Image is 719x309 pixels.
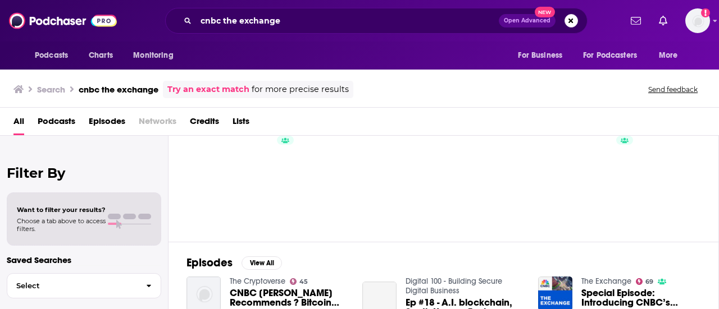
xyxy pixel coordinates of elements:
[535,7,555,17] span: New
[230,276,285,286] a: The Cryptoverse
[583,48,637,63] span: For Podcasters
[27,45,83,66] button: open menu
[233,112,249,135] a: Lists
[651,45,692,66] button: open menu
[685,8,710,33] span: Logged in as tessvanden
[242,256,282,270] button: View All
[581,276,631,286] a: The Exchange
[518,48,562,63] span: For Business
[186,256,233,270] h2: Episodes
[133,48,173,63] span: Monitoring
[17,217,106,233] span: Choose a tab above to access filters.
[190,112,219,135] a: Credits
[17,206,106,214] span: Want to filter your results?
[685,8,710,33] button: Show profile menu
[139,112,176,135] span: Networks
[626,11,645,30] a: Show notifications dropdown
[636,278,654,285] a: 69
[81,45,120,66] a: Charts
[186,256,282,270] a: EpisodesView All
[37,84,65,95] h3: Search
[125,45,188,66] button: open menu
[685,8,710,33] img: User Profile
[35,48,68,63] span: Podcasts
[645,85,701,94] button: Send feedback
[7,255,161,265] p: Saved Searches
[7,282,137,289] span: Select
[9,10,117,31] img: Podchaser - Follow, Share and Rate Podcasts
[659,48,678,63] span: More
[510,45,576,66] button: open menu
[290,278,308,285] a: 45
[38,112,75,135] a: Podcasts
[7,165,161,181] h2: Filter By
[196,12,499,30] input: Search podcasts, credits, & more...
[230,288,349,307] a: CNBC Brian Kelly Recommends ? Bitcoin Investment / Major Derivative Exchange To Launch BTC Trading
[13,112,24,135] a: All
[654,11,672,30] a: Show notifications dropdown
[581,288,700,307] a: Special Episode: Introducing CNBC’s TechCheck podcast
[230,288,349,307] span: CNBC [PERSON_NAME] Recommends ? Bitcoin Investment / Major Derivative Exchange To Launch BTC Trading
[167,83,249,96] a: Try an exact match
[89,48,113,63] span: Charts
[576,45,653,66] button: open menu
[7,273,161,298] button: Select
[499,14,556,27] button: Open AdvancedNew
[701,8,710,17] svg: Add a profile image
[165,8,588,34] div: Search podcasts, credits, & more...
[89,112,125,135] a: Episodes
[504,18,550,24] span: Open Advanced
[192,119,301,228] a: 69
[406,276,502,296] a: Digital 100 - Building Secure Digital Business
[299,279,308,284] span: 45
[532,119,641,228] a: 66
[79,84,158,95] h3: cnbc the exchange
[306,119,415,228] a: 63
[252,83,349,96] span: for more precise results
[645,279,653,284] span: 69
